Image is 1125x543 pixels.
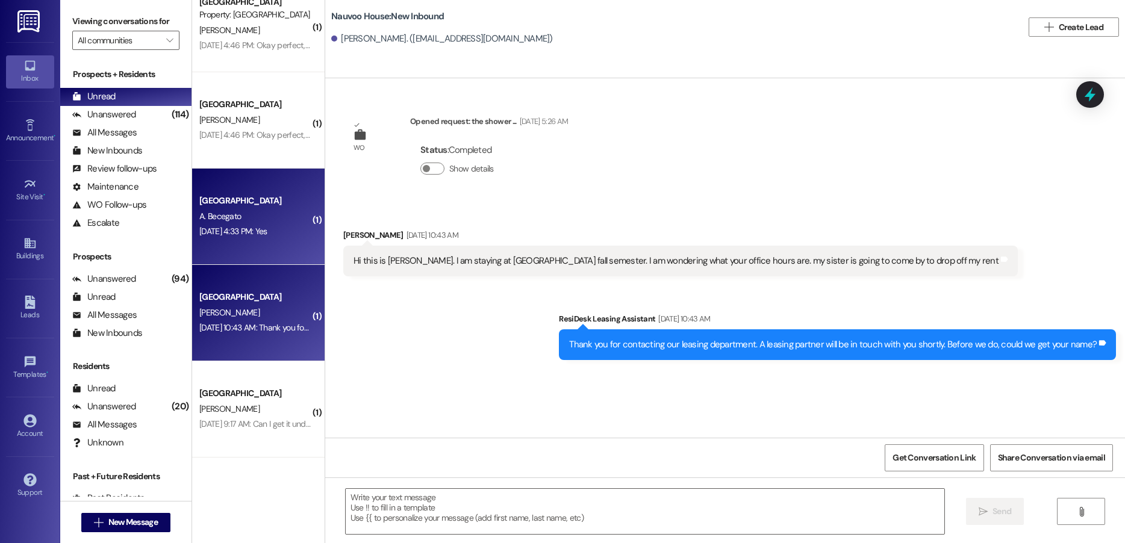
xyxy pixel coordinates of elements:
[6,352,54,384] a: Templates •
[43,191,45,199] span: •
[199,211,241,222] span: A. Becegato
[6,292,54,324] a: Leads
[169,105,192,124] div: (114)
[81,513,170,532] button: New Message
[1077,507,1086,517] i: 
[331,10,444,23] b: Nauvoo House: New Inbound
[885,444,983,471] button: Get Conversation Link
[169,270,192,288] div: (94)
[199,322,744,333] div: [DATE] 10:43 AM: Thank you for contacting our leasing department. A leasing partner will be in to...
[569,338,1097,351] div: Thank you for contacting our leasing department. A leasing partner will be in touch with you shor...
[6,55,54,88] a: Inbox
[199,40,407,51] div: [DATE] 4:46 PM: Okay perfect, thank you! I'll get that signed!
[420,141,499,160] div: : Completed
[199,129,407,140] div: [DATE] 4:46 PM: Okay perfect, thank you! I'll get that signed!
[72,436,123,449] div: Unknown
[990,444,1113,471] button: Share Conversation via email
[166,36,173,45] i: 
[199,226,267,237] div: [DATE] 4:33 PM: Yes
[72,108,136,121] div: Unanswered
[72,327,142,340] div: New Inbounds
[199,403,260,414] span: [PERSON_NAME]
[998,451,1105,464] span: Share Conversation via email
[17,10,42,33] img: ResiDesk Logo
[354,141,365,154] div: WO
[559,312,1116,329] div: ResiDesk Leasing Assistant
[60,470,192,483] div: Past + Future Residents
[199,114,260,125] span: [PERSON_NAME]
[72,418,137,431] div: All Messages
[893,451,976,464] span: Get Conversation Link
[354,255,999,267] div: Hi this is [PERSON_NAME]. I am staying at [GEOGRAPHIC_DATA] fall semester. I am wondering what yo...
[94,518,103,527] i: 
[199,307,260,318] span: [PERSON_NAME]
[46,368,48,377] span: •
[6,470,54,502] a: Support
[72,199,146,211] div: WO Follow-ups
[60,360,192,373] div: Residents
[404,229,458,241] div: [DATE] 10:43 AM
[72,90,116,103] div: Unread
[655,312,710,325] div: [DATE] 10:43 AM
[72,126,137,139] div: All Messages
[60,68,192,81] div: Prospects + Residents
[72,291,116,303] div: Unread
[410,115,568,132] div: Opened request: the shower ...
[72,181,139,193] div: Maintenance
[517,115,569,128] div: [DATE] 5:26 AM
[72,12,179,31] label: Viewing conversations for
[449,163,494,175] label: Show details
[199,25,260,36] span: [PERSON_NAME]
[1044,22,1053,32] i: 
[979,507,988,517] i: 
[6,233,54,265] a: Buildings
[72,400,136,413] div: Unanswered
[1029,17,1119,37] button: Create Lead
[199,194,311,207] div: [GEOGRAPHIC_DATA]
[966,498,1024,525] button: Send
[6,411,54,443] a: Account
[108,516,158,529] span: New Message
[199,418,561,429] div: [DATE] 9:17 AM: Can I get it under monthly payment instead of doing the whole amount at the same ...
[1059,21,1103,34] span: Create Lead
[343,229,1018,246] div: [PERSON_NAME]
[72,309,137,321] div: All Messages
[169,397,192,416] div: (20)
[72,144,142,157] div: New Inbounds
[199,8,311,21] div: Property: [GEOGRAPHIC_DATA]
[6,174,54,206] a: Site Visit •
[993,505,1011,518] span: Send
[60,250,192,263] div: Prospects
[72,492,145,504] div: Past Residents
[199,291,311,303] div: [GEOGRAPHIC_DATA]
[331,33,553,45] div: [PERSON_NAME]. ([EMAIL_ADDRESS][DOMAIN_NAME])
[420,144,447,156] b: Status
[199,98,311,111] div: [GEOGRAPHIC_DATA]
[72,163,157,175] div: Review follow-ups
[72,273,136,285] div: Unanswered
[72,217,119,229] div: Escalate
[54,132,55,140] span: •
[78,31,160,50] input: All communities
[199,387,311,400] div: [GEOGRAPHIC_DATA]
[72,382,116,395] div: Unread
